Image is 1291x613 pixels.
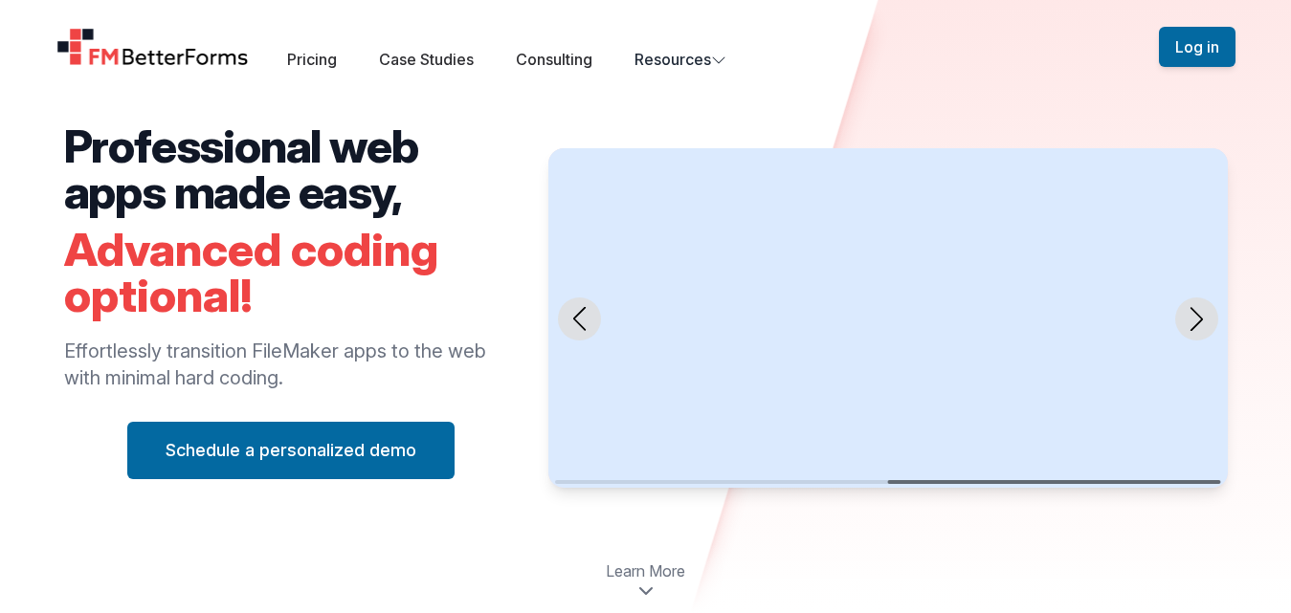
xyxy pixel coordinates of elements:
button: Schedule a personalized demo [127,422,455,479]
span: Learn More [606,559,685,582]
swiper-slide: 2 / 2 [548,148,1227,488]
a: Home [56,28,250,66]
nav: Global [33,23,1258,71]
p: Effortlessly transition FileMaker apps to the web with minimal hard coding. [64,338,519,391]
h2: Professional web apps made easy, [64,123,519,215]
a: Consulting [516,50,592,69]
a: Case Studies [379,50,474,69]
h2: Advanced coding optional! [64,227,519,318]
button: Resources [634,48,726,71]
a: Pricing [287,50,337,69]
button: Log in [1159,27,1235,67]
